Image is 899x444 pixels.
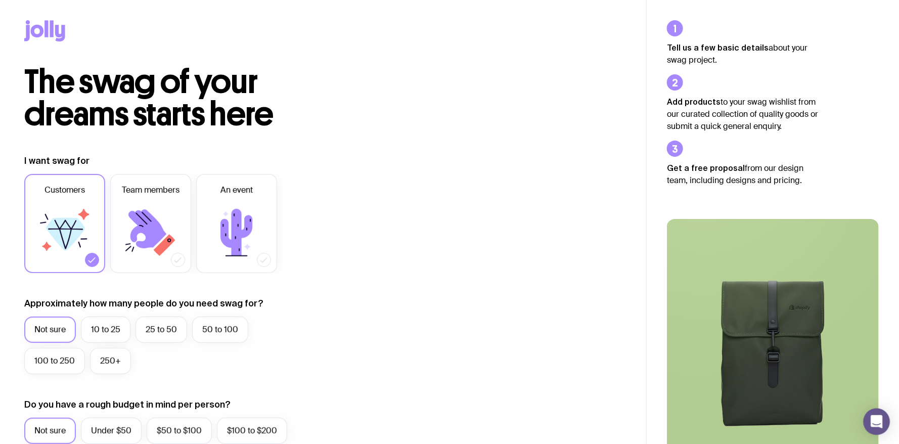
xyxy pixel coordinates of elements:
[136,317,187,343] label: 25 to 50
[864,409,890,435] div: Open Intercom Messenger
[24,297,263,309] label: Approximately how many people do you need swag for?
[147,418,212,444] label: $50 to $100
[192,317,248,343] label: 50 to 100
[24,398,231,411] label: Do you have a rough budget in mind per person?
[24,155,89,167] label: I want swag for
[667,41,819,66] p: about your swag project.
[24,62,274,134] span: The swag of your dreams starts here
[44,184,85,196] span: Customers
[90,348,131,374] label: 250+
[81,418,142,444] label: Under $50
[667,163,745,172] strong: Get a free proposal
[667,96,819,132] p: to your swag wishlist from our curated collection of quality goods or submit a quick general enqu...
[122,184,179,196] span: Team members
[24,317,76,343] label: Not sure
[667,97,721,106] strong: Add products
[220,184,253,196] span: An event
[24,418,76,444] label: Not sure
[667,162,819,187] p: from our design team, including designs and pricing.
[217,418,287,444] label: $100 to $200
[667,43,769,52] strong: Tell us a few basic details
[24,348,85,374] label: 100 to 250
[81,317,130,343] label: 10 to 25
